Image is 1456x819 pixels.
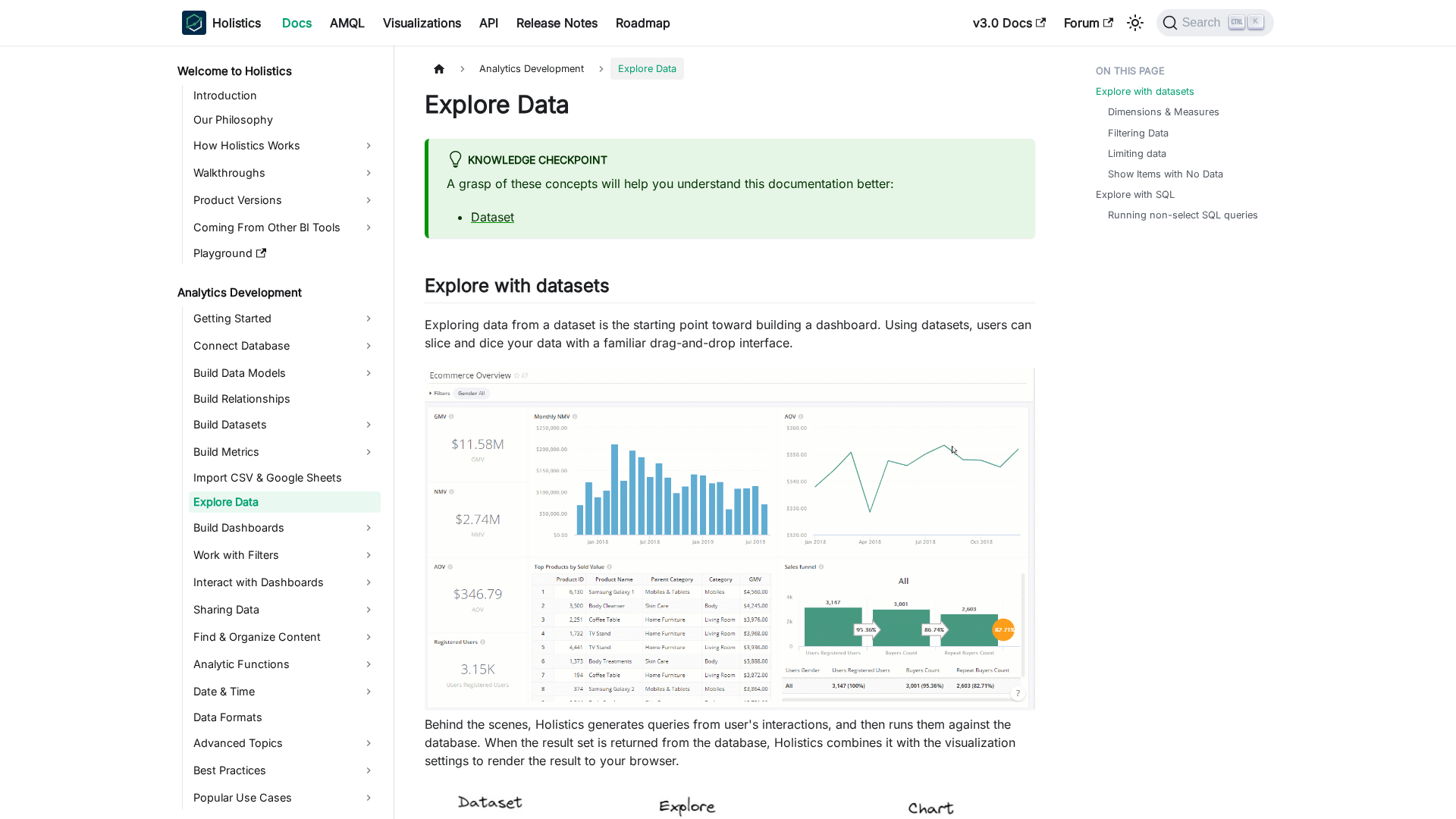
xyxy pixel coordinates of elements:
[425,275,1035,303] h2: Explore with datasets
[1108,105,1219,119] a: Dimensions & Measures
[189,440,381,464] a: Build Metrics
[189,161,381,185] a: Walkthroughs
[447,174,1017,193] p: A grasp of these concepts will help you understand this documentation better:
[189,467,381,488] a: Import CSV & Google Sheets
[189,598,381,622] a: Sharing Data
[173,282,381,303] a: Analytics Development
[470,11,507,35] a: API
[189,652,381,676] a: Analytic Functions
[425,89,1035,120] h1: Explore Data
[471,209,514,224] a: Dataset
[167,45,394,819] nav: Docs sidebar
[189,243,381,264] a: Playground
[182,11,206,35] img: Holistics
[189,625,381,649] a: Find & Organize Content
[607,11,679,35] a: Roadmap
[189,731,381,755] a: Advanced Topics
[189,413,381,437] a: Build Datasets
[964,11,1055,35] a: v3.0 Docs
[1156,9,1274,36] button: Search (Ctrl+K)
[1096,187,1175,202] a: Explore with SQL
[273,11,321,35] a: Docs
[374,11,470,35] a: Visualizations
[1178,16,1230,30] span: Search
[610,58,684,80] span: Explore Data
[189,758,381,783] a: Best Practices
[182,11,261,35] a: HolisticsHolistics
[189,85,381,106] a: Introduction
[425,58,453,80] a: Home page
[1096,84,1194,99] a: Explore with datasets
[425,715,1035,770] p: Behind the scenes, Holistics generates queries from user's interactions, and then runs them again...
[1108,167,1223,181] a: Show Items with No Data
[507,11,607,35] a: Release Notes
[189,215,381,240] a: Coming From Other BI Tools
[1108,146,1166,161] a: Limiting data
[189,543,381,567] a: Work with Filters
[425,315,1035,352] p: Exploring data from a dataset is the starting point toward building a dashboard. Using datasets, ...
[189,361,381,385] a: Build Data Models
[1108,208,1258,222] a: Running non-select SQL queries
[189,516,381,540] a: Build Dashboards
[189,306,381,331] a: Getting Started
[472,58,591,80] span: Analytics Development
[189,133,381,158] a: How Holistics Works
[189,388,381,409] a: Build Relationships
[189,786,381,810] a: Popular Use Cases
[1108,126,1169,140] a: Filtering Data
[321,11,374,35] a: AMQL
[189,491,381,513] a: Explore Data
[189,570,381,595] a: Interact with Dashboards
[173,61,381,82] a: Welcome to Holistics
[189,707,381,728] a: Data Formats
[447,151,1017,171] div: Knowledge Checkpoint
[425,58,1035,80] nav: Breadcrumbs
[1055,11,1122,35] a: Forum
[1248,15,1263,29] kbd: K
[189,679,381,704] a: Date & Time
[1123,11,1147,35] button: Switch between dark and light mode (currently light mode)
[189,109,381,130] a: Our Philosophy
[189,188,381,212] a: Product Versions
[189,334,381,358] a: Connect Database
[212,14,261,32] b: Holistics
